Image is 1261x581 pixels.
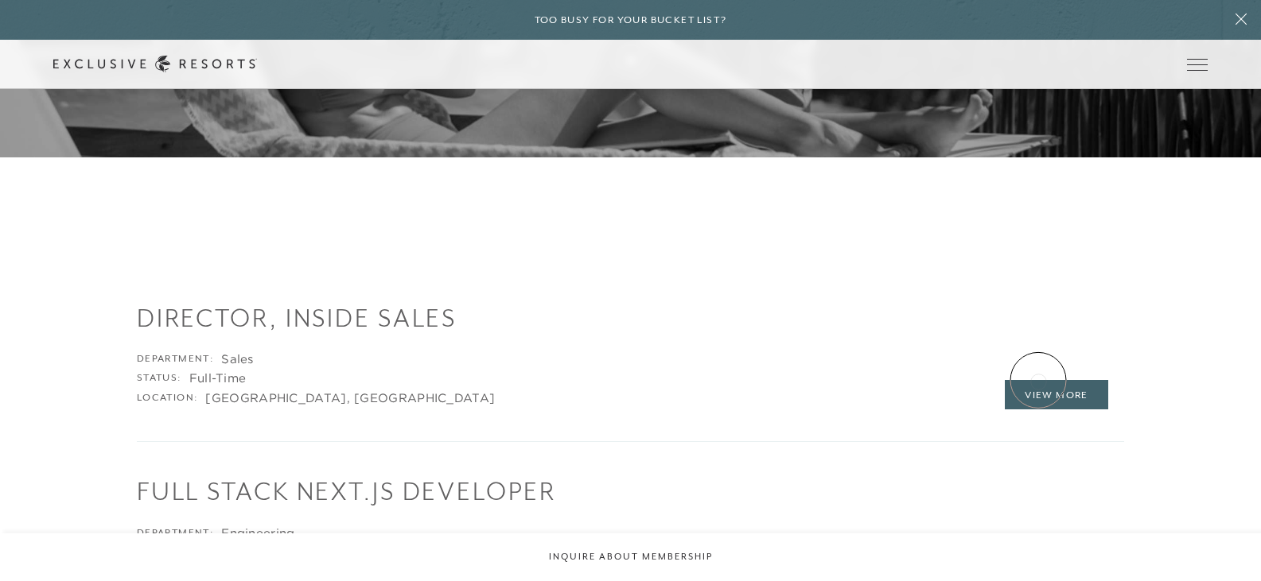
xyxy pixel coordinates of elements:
[535,13,727,28] h6: Too busy for your bucket list?
[137,370,181,386] div: Status:
[221,351,254,367] div: Sales
[1187,59,1208,70] button: Open navigation
[205,390,495,406] div: [GEOGRAPHIC_DATA], [GEOGRAPHIC_DATA]
[189,370,247,386] div: Full-Time
[137,351,213,367] div: Department:
[137,474,1124,509] h1: Full Stack Next.js Developer
[137,525,213,541] div: Department:
[221,525,294,541] div: Engineering
[137,390,198,406] div: Location:
[137,300,1124,335] h1: Director, Inside Sales
[1005,380,1108,410] a: View More
[1245,565,1261,581] iframe: Qualified Messenger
